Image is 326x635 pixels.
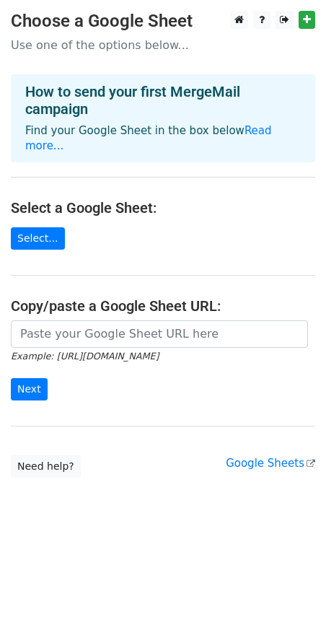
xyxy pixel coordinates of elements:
a: Need help? [11,455,81,478]
h4: Copy/paste a Google Sheet URL: [11,297,315,315]
input: Next [11,378,48,400]
a: Read more... [25,124,272,152]
a: Select... [11,227,65,250]
small: Example: [URL][DOMAIN_NAME] [11,351,159,362]
p: Find your Google Sheet in the box below [25,123,301,154]
h4: Select a Google Sheet: [11,199,315,216]
input: Paste your Google Sheet URL here [11,320,308,348]
h4: How to send your first MergeMail campaign [25,83,301,118]
h3: Choose a Google Sheet [11,11,315,32]
p: Use one of the options below... [11,38,315,53]
a: Google Sheets [226,457,315,470]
